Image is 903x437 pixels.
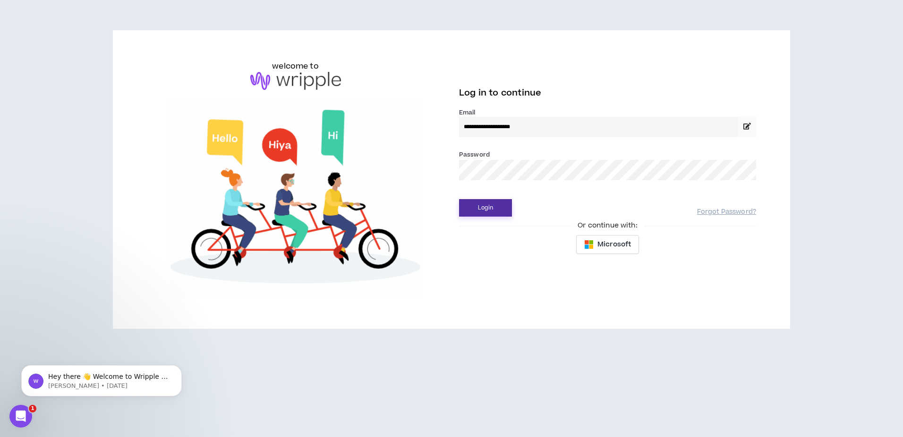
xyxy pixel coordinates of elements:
label: Password [459,150,490,159]
button: Login [459,199,512,217]
iframe: Intercom live chat [9,405,32,428]
h6: welcome to [272,61,319,72]
span: Or continue with: [571,220,644,231]
iframe: Intercom notifications message [7,345,196,411]
img: logo-brand.png [250,72,341,90]
span: Log in to continue [459,87,541,99]
img: Welcome to Wripple [147,99,444,299]
button: Microsoft [576,235,639,254]
label: Email [459,108,756,117]
span: 1 [29,405,36,412]
a: Forgot Password? [697,208,756,217]
span: Microsoft [597,239,631,250]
